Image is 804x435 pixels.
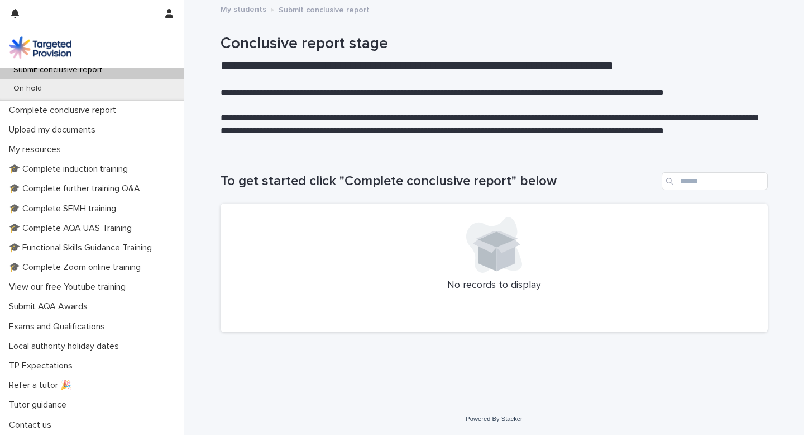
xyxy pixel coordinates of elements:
p: Local authority holiday dates [4,341,128,352]
p: Complete conclusive report [4,105,125,116]
p: 🎓 Complete AQA UAS Training [4,223,141,234]
input: Search [662,172,768,190]
p: 🎓 Complete SEMH training [4,204,125,214]
p: Submit AQA Awards [4,301,97,312]
p: TP Expectations [4,361,82,371]
h1: Conclusive report stage [221,35,768,54]
p: On hold [4,84,51,93]
p: 🎓 Functional Skills Guidance Training [4,243,161,253]
h1: To get started click "Complete conclusive report" below [221,173,657,190]
p: Submit conclusive report [279,3,370,15]
p: Tutor guidance [4,400,75,410]
p: No records to display [234,280,754,292]
img: M5nRWzHhSzIhMunXDL62 [9,36,71,59]
p: 🎓 Complete further training Q&A [4,183,149,194]
p: View our free Youtube training [4,282,135,292]
a: Powered By Stacker [466,415,522,422]
p: Exams and Qualifications [4,321,114,332]
p: Contact us [4,420,60,431]
p: Upload my documents [4,125,104,135]
p: My resources [4,144,70,155]
p: 🎓 Complete Zoom online training [4,262,150,273]
p: Refer a tutor 🎉 [4,380,80,391]
p: 🎓 Complete induction training [4,164,137,174]
p: Submit conclusive report [4,65,111,75]
a: My students [221,2,266,15]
